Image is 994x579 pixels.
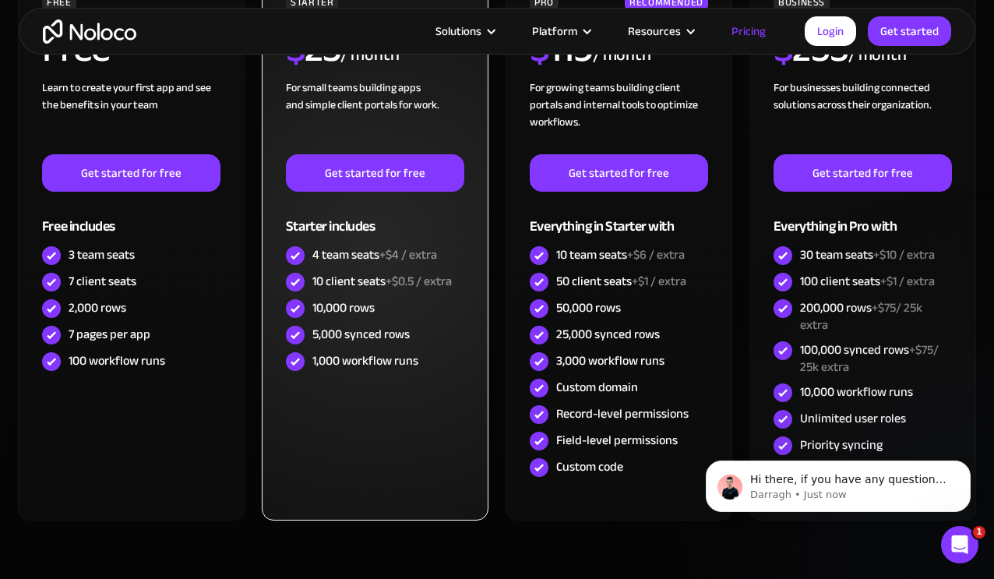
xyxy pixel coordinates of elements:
[800,410,906,427] div: Unlimited user roles
[42,154,220,192] a: Get started for free
[286,29,341,68] h2: 23
[774,154,952,192] a: Get started for free
[530,79,708,154] div: For growing teams building client portals and internal tools to optimize workflows.
[868,16,951,46] a: Get started
[69,273,136,290] div: 7 client seats
[69,352,165,369] div: 100 workflow runs
[286,192,464,242] div: Starter includes
[286,79,464,154] div: For small teams building apps and simple client portals for work. ‍
[312,326,410,343] div: 5,000 synced rows
[774,192,952,242] div: Everything in Pro with
[556,326,660,343] div: 25,000 synced rows
[312,299,375,316] div: 10,000 rows
[556,405,689,422] div: Record-level permissions
[69,299,126,316] div: 2,000 rows
[69,246,135,263] div: 3 team seats
[800,338,939,379] span: +$75/ 25k extra
[312,273,452,290] div: 10 client seats
[800,341,952,376] div: 100,000 synced rows
[774,29,848,68] h2: 255
[800,246,935,263] div: 30 team seats
[69,326,150,343] div: 7 pages per app
[312,352,418,369] div: 1,000 workflow runs
[941,526,978,563] iframe: Intercom live chat
[800,273,935,290] div: 100 client seats
[712,21,785,41] a: Pricing
[42,192,220,242] div: Free includes
[593,43,651,68] div: / month
[632,270,686,293] span: +$1 / extra
[530,29,593,68] h2: 119
[340,43,399,68] div: / month
[973,526,985,538] span: 1
[530,154,708,192] a: Get started for free
[42,29,110,68] h2: Free
[416,21,513,41] div: Solutions
[312,246,437,263] div: 4 team seats
[628,21,681,41] div: Resources
[513,21,608,41] div: Platform
[43,19,136,44] a: home
[805,16,856,46] a: Login
[435,21,481,41] div: Solutions
[627,243,685,267] span: +$6 / extra
[873,243,935,267] span: +$10 / extra
[800,296,922,337] span: +$75/ 25k extra
[608,21,712,41] div: Resources
[532,21,577,41] div: Platform
[386,270,452,293] span: +$0.5 / extra
[848,43,907,68] div: / month
[286,154,464,192] a: Get started for free
[800,383,913,401] div: 10,000 workflow runs
[42,79,220,154] div: Learn to create your first app and see the benefits in your team ‍
[556,379,638,396] div: Custom domain
[556,458,623,475] div: Custom code
[556,246,685,263] div: 10 team seats
[556,352,664,369] div: 3,000 workflow runs
[556,273,686,290] div: 50 client seats
[530,192,708,242] div: Everything in Starter with
[774,79,952,154] div: For businesses building connected solutions across their organization. ‍
[800,299,952,334] div: 200,000 rows
[379,243,437,267] span: +$4 / extra
[556,299,621,316] div: 50,000 rows
[682,428,994,537] iframe: Intercom notifications message
[556,432,678,449] div: Field-level permissions
[880,270,935,293] span: +$1 / extra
